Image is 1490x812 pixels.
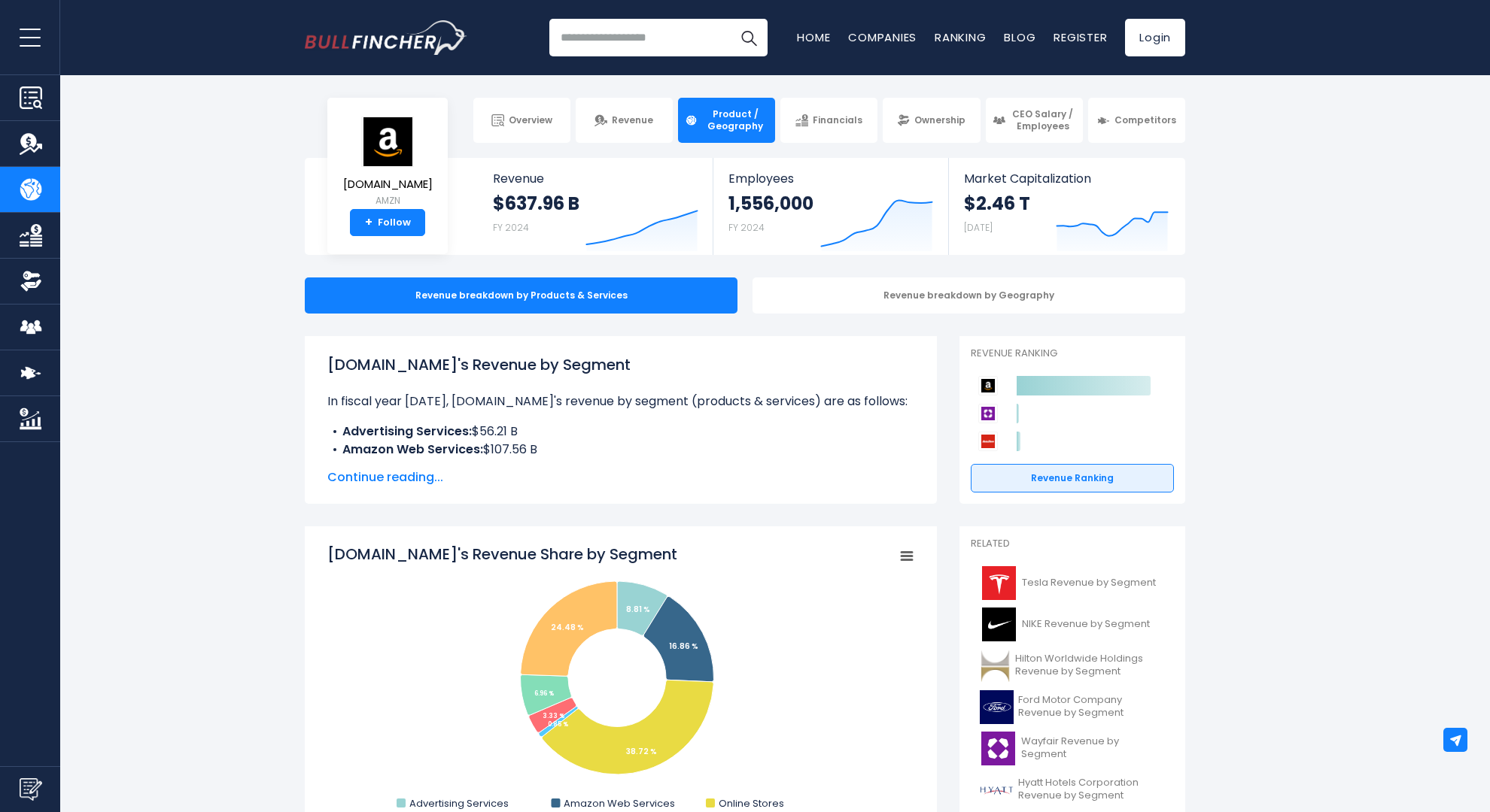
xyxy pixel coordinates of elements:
[978,432,998,451] img: AutoZone competitors logo
[964,221,993,234] small: [DATE]
[20,270,42,292] img: Ownership
[883,98,980,143] a: Ownership
[473,98,570,143] a: Overview
[305,277,737,314] div: Revenue breakdown by Products & Services
[971,347,1174,360] p: Revenue Ranking
[1022,577,1156,589] span: Tesla Revenue by Segment
[1021,735,1165,761] span: Wayfair Revenue by Segment
[327,423,914,441] li: $56.21 B
[980,690,1014,724] img: F logo
[548,720,568,729] tspan: 0.85 %
[327,392,914,411] p: In fiscal year [DATE], [DOMAIN_NAME]'s revenue by segment (products & services) are as follows:
[914,114,965,126] span: Ownership
[327,544,677,565] tspan: [DOMAIN_NAME]'s Revenue Share by Segment
[1022,618,1150,631] span: NIKE Revenue by Segment
[343,178,433,191] span: [DOMAIN_NAME]
[342,116,433,210] a: [DOMAIN_NAME] AMZN
[365,216,372,229] strong: +
[964,192,1030,215] strong: $2.46 T
[612,114,653,126] span: Revenue
[702,108,768,132] span: Product / Geography
[343,194,433,208] small: AMZN
[1018,694,1165,720] span: Ford Motor Company Revenue by Segment
[980,607,1017,641] img: NKE logo
[986,98,1083,143] a: CEO Salary / Employees
[978,404,998,423] img: Wayfair competitors logo
[971,728,1174,769] a: Wayfair Revenue by Segment
[327,353,914,376] h1: [DOMAIN_NAME]'s Revenue by Segment
[626,604,650,615] tspan: 8.81 %
[971,686,1174,728] a: Ford Motor Company Revenue by Segment
[971,645,1174,686] a: Hilton Worldwide Holdings Revenue by Segment
[971,562,1174,604] a: Tesla Revenue by Segment
[493,192,579,215] strong: $637.96 B
[980,649,1011,683] img: HLT logo
[350,209,425,236] a: +Follow
[1125,19,1185,56] a: Login
[327,468,914,486] span: Continue reading...
[1088,98,1185,143] a: Competitors
[719,796,784,810] text: Online Stores
[964,171,1169,186] span: Market Capitalization
[1114,114,1176,126] span: Competitors
[534,689,554,698] tspan: 6.96 %
[753,277,1185,314] div: Revenue breakdown by Geography
[342,423,472,440] b: Advertising Services:
[409,796,509,810] text: Advertising Services
[728,192,813,215] strong: 1,556,000
[935,29,986,45] a: Ranking
[780,98,877,143] a: Financials
[949,158,1184,255] a: Market Capitalization $2.46 T [DATE]
[327,441,914,459] li: $107.56 B
[1004,29,1035,45] a: Blog
[305,20,467,55] a: Go to homepage
[978,376,998,395] img: Amazon.com competitors logo
[980,773,1014,807] img: H logo
[626,746,657,757] tspan: 38.72 %
[728,171,932,186] span: Employees
[509,114,552,126] span: Overview
[1015,653,1165,678] span: Hilton Worldwide Holdings Revenue by Segment
[551,622,584,633] tspan: 24.48 %
[971,604,1174,645] a: NIKE Revenue by Segment
[342,441,483,458] b: Amazon Web Services:
[564,796,675,810] text: Amazon Web Services
[493,171,698,186] span: Revenue
[797,29,830,45] a: Home
[1010,108,1076,132] span: CEO Salary / Employees
[713,158,947,255] a: Employees 1,556,000 FY 2024
[305,20,467,55] img: Bullfincher logo
[728,221,765,234] small: FY 2024
[493,221,529,234] small: FY 2024
[848,29,917,45] a: Companies
[730,19,768,56] button: Search
[478,158,713,255] a: Revenue $637.96 B FY 2024
[971,538,1174,550] p: Related
[971,769,1174,810] a: Hyatt Hotels Corporation Revenue by Segment
[813,114,862,126] span: Financials
[543,712,564,720] tspan: 3.33 %
[669,641,698,652] tspan: 16.86 %
[1054,29,1107,45] a: Register
[980,566,1017,600] img: TSLA logo
[1018,777,1165,802] span: Hyatt Hotels Corporation Revenue by Segment
[678,98,775,143] a: Product / Geography
[980,732,1017,765] img: W logo
[576,98,673,143] a: Revenue
[971,464,1174,492] a: Revenue Ranking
